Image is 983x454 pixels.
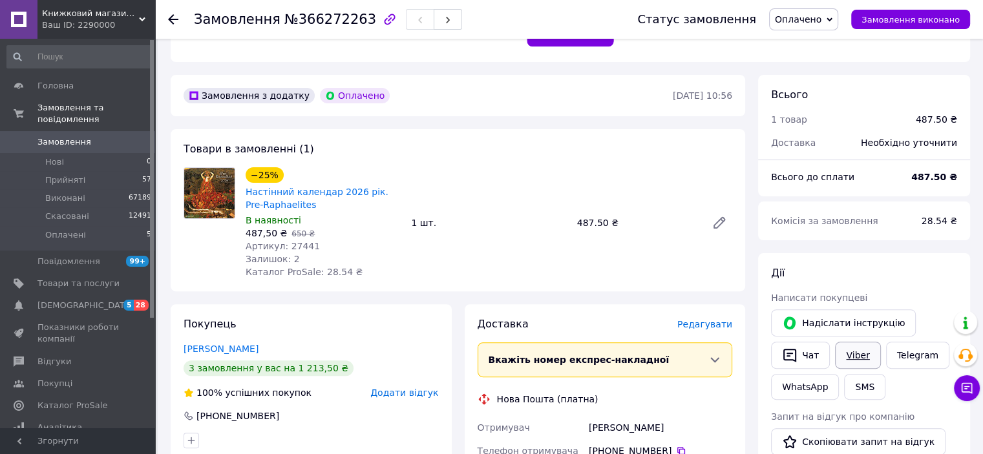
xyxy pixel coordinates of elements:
[184,386,312,399] div: успішних покупок
[911,172,957,182] b: 487.50 ₴
[184,168,235,218] img: Настінний календар 2026 рік. Pre-Raphaelites
[184,88,315,103] div: Замовлення з додатку
[134,300,149,311] span: 28
[586,416,735,439] div: [PERSON_NAME]
[284,12,376,27] span: №366272263
[916,113,957,126] div: 487.50 ₴
[37,256,100,267] span: Повідомлення
[775,14,821,25] span: Оплачено
[142,174,151,186] span: 57
[771,411,914,422] span: Запит на відгук про компанію
[246,167,284,183] div: −25%
[771,342,830,369] button: Чат
[851,10,970,29] button: Замовлення виконано
[771,293,867,303] span: Написати покупцеві
[42,19,155,31] div: Ваш ID: 2290000
[844,374,885,400] button: SMS
[37,278,120,289] span: Товари та послуги
[246,228,287,238] span: 487,50 ₴
[320,88,390,103] div: Оплачено
[37,322,120,345] span: Показники роботи компанії
[45,211,89,222] span: Скасовані
[246,187,388,210] a: Настінний календар 2026 рік. Pre-Raphaelites
[771,114,807,125] span: 1 товар
[123,300,134,311] span: 5
[771,374,839,400] a: WhatsApp
[370,387,438,398] span: Додати відгук
[478,318,529,330] span: Доставка
[478,422,530,433] span: Отримувач
[771,267,785,279] span: Дії
[954,375,980,401] button: Чат з покупцем
[126,256,149,267] span: 99+
[184,143,314,155] span: Товари в замовленні (1)
[489,355,670,365] span: Вкажіть номер експрес-накладної
[129,211,151,222] span: 12491
[37,300,133,311] span: [DEMOGRAPHIC_DATA]
[246,215,301,225] span: В наявності
[406,214,571,232] div: 1 шт.
[853,129,965,157] div: Необхідно уточнити
[572,214,701,232] div: 487.50 ₴
[45,229,86,241] span: Оплачені
[886,342,949,369] a: Telegram
[246,241,320,251] span: Артикул: 27441
[673,90,732,101] time: [DATE] 10:56
[771,216,878,226] span: Комісія за замовлення
[771,88,808,101] span: Всього
[184,318,237,330] span: Покупець
[37,102,155,125] span: Замовлення та повідомлення
[771,309,916,336] button: Надіслати інструкцію
[45,192,85,204] span: Виконані
[771,138,816,148] span: Доставка
[37,400,107,411] span: Каталог ProSale
[922,216,957,226] span: 28.54 ₴
[37,356,71,367] span: Відгуки
[184,360,354,376] div: 3 замовлення у вас на 1 213,50 ₴
[291,229,315,238] span: 650 ₴
[45,174,85,186] span: Прийняті
[184,344,259,354] a: [PERSON_NAME]
[42,8,139,19] span: Книжковий магазин "ПАПІРУС"
[771,172,854,182] span: Всього до сплати
[147,156,151,168] span: 0
[37,80,74,92] span: Головна
[168,13,178,26] div: Повернутися назад
[129,192,151,204] span: 67189
[37,378,72,389] span: Покупці
[195,409,280,422] div: [PHONE_NUMBER]
[147,229,151,241] span: 5
[677,319,732,329] span: Редагувати
[45,156,64,168] span: Нові
[246,254,300,264] span: Залишок: 2
[637,13,756,26] div: Статус замовлення
[37,422,82,433] span: Аналітика
[6,45,153,68] input: Пошук
[37,136,91,148] span: Замовлення
[196,387,222,398] span: 100%
[835,342,880,369] a: Viber
[194,12,280,27] span: Замовлення
[494,393,602,406] div: Нова Пошта (платна)
[246,267,363,277] span: Каталог ProSale: 28.54 ₴
[706,210,732,236] a: Редагувати
[861,15,960,25] span: Замовлення виконано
